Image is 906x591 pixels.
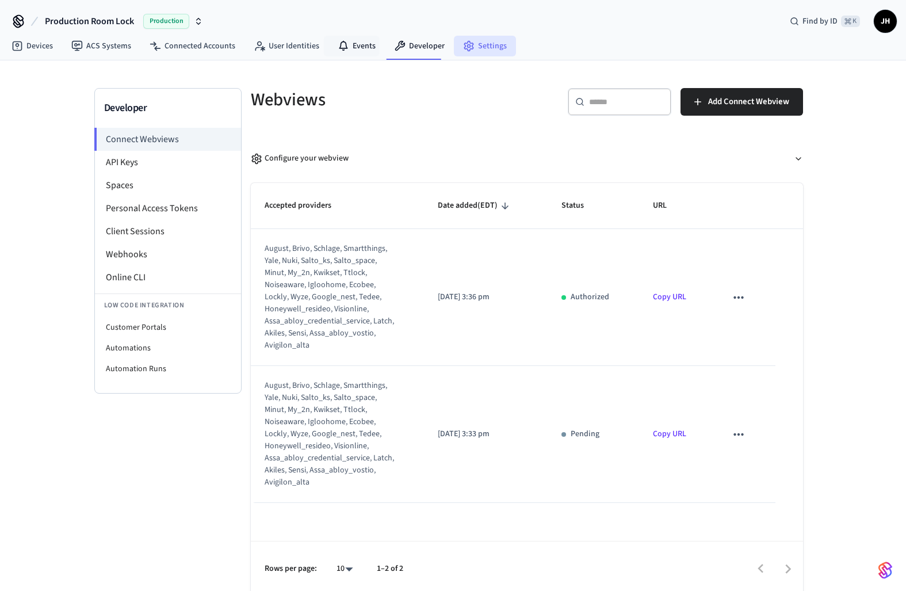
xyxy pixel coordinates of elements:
[265,243,396,352] div: august, brivo, schlage, smartthings, yale, nuki, salto_ks, salto_space, minut, my_2n, kwikset, tt...
[265,380,396,489] div: august, brivo, schlage, smartthings, yale, nuki, salto_ks, salto_space, minut, my_2n, kwikset, tt...
[438,291,534,303] p: [DATE] 3:36 pm
[841,16,860,27] span: ⌘ K
[95,266,241,289] li: Online CLI
[875,11,896,32] span: JH
[95,151,241,174] li: API Keys
[251,143,803,174] button: Configure your webview
[251,152,349,165] div: Configure your webview
[802,16,838,27] span: Find by ID
[62,36,140,56] a: ACS Systems
[95,243,241,266] li: Webhooks
[244,36,328,56] a: User Identities
[104,100,232,116] h3: Developer
[331,561,358,577] div: 10
[95,293,241,317] li: Low Code Integration
[571,291,609,303] p: Authorized
[45,14,134,28] span: Production Room Lock
[265,197,346,215] span: Accepted providers
[561,197,599,215] span: Status
[95,197,241,220] li: Personal Access Tokens
[681,88,803,116] button: Add Connect Webview
[781,11,869,32] div: Find by ID⌘ K
[454,36,516,56] a: Settings
[708,94,789,109] span: Add Connect Webview
[385,36,454,56] a: Developer
[95,317,241,338] li: Customer Portals
[95,338,241,359] li: Automations
[571,428,599,440] p: Pending
[438,197,513,215] span: Date added(EDT)
[143,14,189,29] span: Production
[94,128,241,151] li: Connect Webviews
[251,88,520,112] h5: Webviews
[653,291,686,303] a: Copy URL
[377,563,403,575] p: 1–2 of 2
[653,197,682,215] span: URL
[2,36,62,56] a: Devices
[95,220,241,243] li: Client Sessions
[328,36,385,56] a: Events
[874,10,897,33] button: JH
[140,36,244,56] a: Connected Accounts
[438,428,534,440] p: [DATE] 3:33 pm
[265,563,317,575] p: Rows per page:
[878,561,892,579] img: SeamLogoGradient.69752ec5.svg
[251,183,803,503] table: sticky table
[95,174,241,197] li: Spaces
[653,428,686,440] a: Copy URL
[95,359,241,379] li: Automation Runs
